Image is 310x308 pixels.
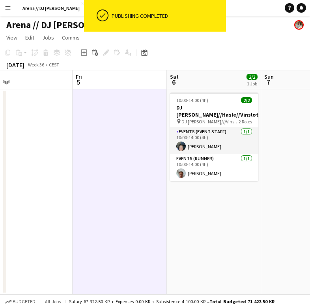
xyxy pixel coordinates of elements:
[69,299,275,304] div: Salary 67 322.50 KR + Expenses 0.00 KR + Subsistence 4 100.00 KR =
[6,19,123,31] h1: Arena // DJ [PERSON_NAME]
[241,97,252,103] span: 2/2
[170,104,258,118] h3: DJ [PERSON_NAME]//Hasle//Vinslottet
[6,34,17,41] span: View
[169,77,179,87] span: 6
[25,34,34,41] span: Edit
[4,297,37,306] button: Budgeted
[43,299,62,304] span: All jobs
[239,119,252,125] span: 2 Roles
[6,61,24,69] div: [DATE]
[170,93,258,181] app-job-card: 10:00-14:00 (4h)2/2DJ [PERSON_NAME]//Hasle//Vinslottet DJ [PERSON_NAME]///Vinslottet2 RolesEvents...
[59,32,83,43] a: Comms
[22,32,37,43] a: Edit
[49,62,59,68] div: CEST
[42,34,54,41] span: Jobs
[39,32,57,43] a: Jobs
[13,299,35,304] span: Budgeted
[209,299,275,304] span: Total Budgeted 71 422.50 KR
[247,74,258,80] span: 2/2
[264,73,274,80] span: Sun
[75,77,82,87] span: 5
[112,12,223,19] div: Publishing completed
[76,73,82,80] span: Fri
[170,73,179,80] span: Sat
[26,62,46,68] span: Week 36
[247,81,257,87] div: 1 Job
[176,97,208,103] span: 10:00-14:00 (4h)
[181,119,239,125] span: DJ [PERSON_NAME]///Vinslottet
[170,154,258,181] app-card-role: Events (Runner)1/110:00-14:00 (4h)[PERSON_NAME]
[16,0,86,16] button: Arena // DJ [PERSON_NAME]
[62,34,80,41] span: Comms
[3,32,21,43] a: View
[263,77,274,87] span: 7
[294,20,304,30] app-user-avatar: Sara Torsnes
[170,127,258,154] app-card-role: Events (Event Staff)1/110:00-14:00 (4h)[PERSON_NAME]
